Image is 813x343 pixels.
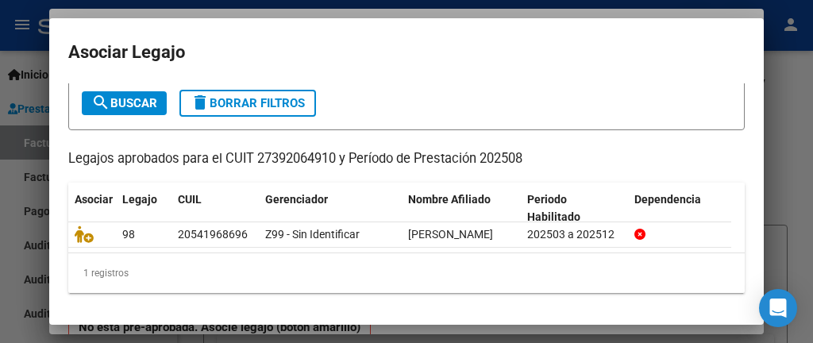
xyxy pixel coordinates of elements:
[408,193,491,206] span: Nombre Afiliado
[122,193,157,206] span: Legajo
[68,37,745,67] h2: Asociar Legajo
[122,228,135,241] span: 98
[527,225,622,244] div: 202503 a 202512
[521,183,628,235] datatable-header-cell: Periodo Habilitado
[116,183,171,235] datatable-header-cell: Legajo
[179,90,316,117] button: Borrar Filtros
[178,225,248,244] div: 20541968696
[91,93,110,112] mat-icon: search
[759,289,797,327] div: Open Intercom Messenger
[68,183,116,235] datatable-header-cell: Asociar
[259,183,402,235] datatable-header-cell: Gerenciador
[265,228,360,241] span: Z99 - Sin Identificar
[191,93,210,112] mat-icon: delete
[68,149,745,169] p: Legajos aprobados para el CUIT 27392064910 y Período de Prestación 202508
[68,253,745,293] div: 1 registros
[628,183,747,235] datatable-header-cell: Dependencia
[265,193,328,206] span: Gerenciador
[191,96,305,110] span: Borrar Filtros
[527,193,580,224] span: Periodo Habilitado
[171,183,259,235] datatable-header-cell: CUIL
[408,228,493,241] span: GOMEZ JUAN IGNACIO
[75,193,113,206] span: Asociar
[178,193,202,206] span: CUIL
[91,96,157,110] span: Buscar
[634,193,701,206] span: Dependencia
[402,183,521,235] datatable-header-cell: Nombre Afiliado
[82,91,167,115] button: Buscar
